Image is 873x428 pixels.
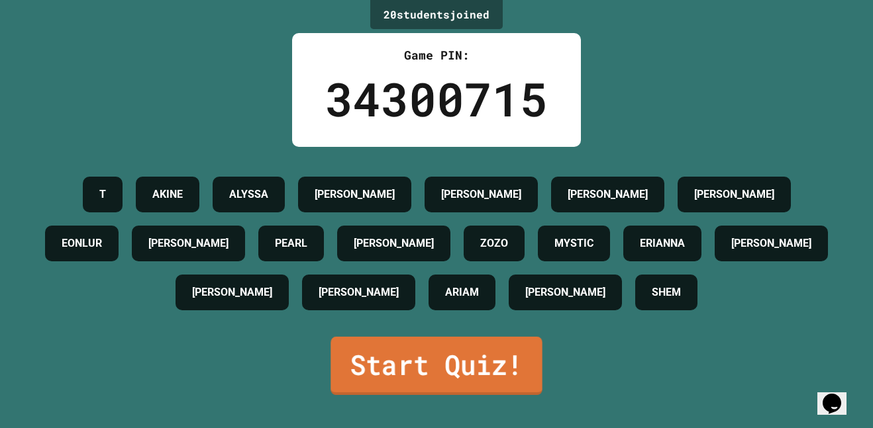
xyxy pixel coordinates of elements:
[441,187,521,202] h4: [PERSON_NAME]
[325,64,548,134] div: 34300715
[319,284,399,300] h4: [PERSON_NAME]
[525,284,605,300] h4: [PERSON_NAME]
[275,235,307,251] h4: PEARL
[554,235,593,251] h4: MYSTIC
[325,46,548,64] div: Game PIN:
[354,235,434,251] h4: [PERSON_NAME]
[694,187,774,202] h4: [PERSON_NAME]
[568,187,648,202] h4: [PERSON_NAME]
[652,284,681,300] h4: SHEM
[99,187,106,202] h4: T
[640,235,685,251] h4: ERIANNA
[331,337,542,395] a: Start Quiz!
[817,375,860,415] iframe: chat widget
[152,187,183,202] h4: AKINE
[480,235,508,251] h4: ZOZO
[229,187,268,202] h4: ALYSSA
[148,235,229,251] h4: [PERSON_NAME]
[731,235,811,251] h4: [PERSON_NAME]
[445,284,479,300] h4: ARIAM
[315,187,395,202] h4: [PERSON_NAME]
[62,235,102,251] h4: EONLUR
[192,284,272,300] h4: [PERSON_NAME]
